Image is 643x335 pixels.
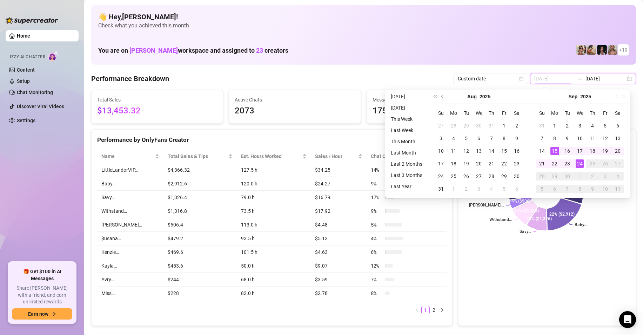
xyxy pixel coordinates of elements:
[548,157,561,170] td: 2025-09-22
[473,157,485,170] td: 2025-08-20
[460,170,473,183] td: 2025-08-26
[485,157,498,170] td: 2025-08-21
[599,170,611,183] td: 2025-10-03
[475,185,483,193] div: 3
[48,51,59,61] img: AI Chatter
[574,170,586,183] td: 2025-10-01
[575,222,587,227] text: Baby…
[28,311,48,317] span: Earn now
[371,248,382,256] span: 6 %
[388,171,425,179] li: Last 3 Months
[237,204,311,218] td: 73.5 h
[487,172,496,180] div: 28
[97,191,163,204] td: Savy…
[536,145,548,157] td: 2025-09-14
[447,145,460,157] td: 2025-08-11
[611,170,624,183] td: 2025-10-04
[498,145,510,157] td: 2025-08-15
[576,172,584,180] div: 1
[586,107,599,119] th: Th
[91,74,169,84] h4: Performance Breakdown
[311,163,367,177] td: $34.25
[588,172,597,180] div: 2
[588,185,597,193] div: 9
[437,185,445,193] div: 31
[163,273,237,287] td: $244
[536,119,548,132] td: 2025-08-31
[435,107,447,119] th: Su
[510,170,523,183] td: 2025-08-30
[237,273,311,287] td: 68.0 h
[460,132,473,145] td: 2025-08-05
[467,90,477,104] button: Choose a month
[576,45,586,55] img: Avry (@avryjennervip)
[519,77,523,81] span: calendar
[163,204,237,218] td: $1,316.8
[601,185,609,193] div: 10
[421,306,430,314] li: 1
[388,104,425,112] li: [DATE]
[10,54,45,60] span: Izzy AI Chatter
[17,118,35,123] a: Settings
[538,172,546,180] div: 28
[98,12,629,22] h4: 👋 Hey, [PERSON_NAME] !
[460,107,473,119] th: Tu
[548,119,561,132] td: 2025-09-01
[548,107,561,119] th: Mo
[614,159,622,168] div: 27
[588,134,597,143] div: 11
[388,160,425,168] li: Last 2 Months
[371,193,382,201] span: 17 %
[611,183,624,195] td: 2025-10-11
[473,183,485,195] td: 2025-09-03
[447,107,460,119] th: Mo
[438,306,447,314] li: Next Page
[439,90,447,104] button: Previous month (PageUp)
[373,96,493,104] span: Messages Sent
[371,152,437,160] span: Chat Conversion
[388,92,425,101] li: [DATE]
[101,152,154,160] span: Name
[487,134,496,143] div: 7
[513,147,521,155] div: 16
[500,185,508,193] div: 5
[460,183,473,195] td: 2025-09-02
[510,119,523,132] td: 2025-08-02
[388,182,425,191] li: Last Year
[17,104,64,109] a: Discover Viral Videos
[430,306,438,314] li: 2
[498,157,510,170] td: 2025-08-22
[538,185,546,193] div: 5
[538,147,546,155] div: 14
[611,145,624,157] td: 2025-09-20
[460,145,473,157] td: 2025-08-12
[614,121,622,130] div: 6
[371,221,382,229] span: 5 %
[475,159,483,168] div: 20
[561,157,574,170] td: 2025-09-23
[371,180,382,188] span: 9 %
[561,170,574,183] td: 2025-09-30
[12,268,72,282] span: 🎁 Get $100 in AI Messages
[462,172,470,180] div: 26
[599,183,611,195] td: 2025-10-10
[311,150,367,163] th: Sales / Hour
[548,183,561,195] td: 2025-10-06
[536,183,548,195] td: 2025-10-05
[574,145,586,157] td: 2025-09-17
[569,90,578,104] button: Choose a month
[97,204,163,218] td: Withstand…
[97,245,163,259] td: Kenzie…
[311,191,367,204] td: $16.79
[97,218,163,232] td: [PERSON_NAME]…
[97,177,163,191] td: Baby…
[513,134,521,143] div: 9
[371,207,382,215] span: 9 %
[510,145,523,157] td: 2025-08-16
[513,159,521,168] div: 23
[388,115,425,123] li: This Week
[577,76,583,81] span: to
[473,119,485,132] td: 2025-07-30
[513,185,521,193] div: 6
[462,121,470,130] div: 29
